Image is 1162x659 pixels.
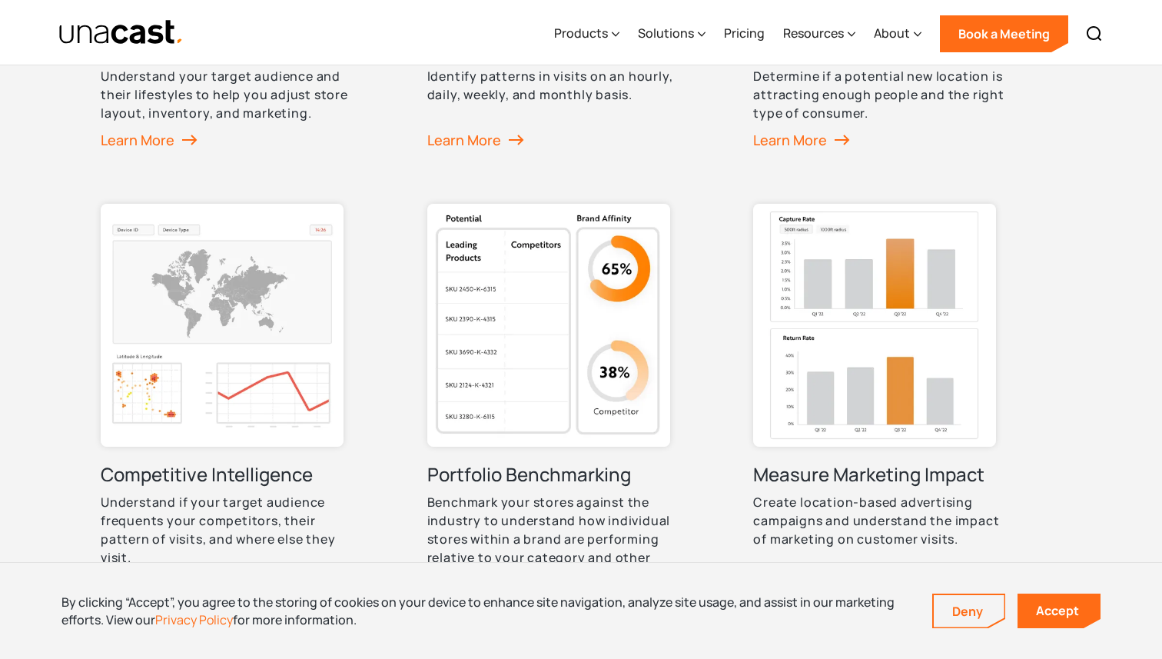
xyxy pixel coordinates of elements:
div: Products [554,24,608,42]
div: About [874,24,910,42]
p: Create location-based advertising campaigns and understand the impact of marketing on customer vi... [753,493,1007,548]
div: By clicking “Accept”, you agree to the storing of cookies on your device to enhance site navigati... [61,594,909,628]
a: home [58,19,184,46]
a: Competitive Intelligence illustrationCompetitive IntelligenceUnderstand if your target audience f... [101,204,354,639]
div: Learn More [753,128,850,151]
div: Solutions [638,24,694,42]
h3: Competitive Intelligence [101,462,313,487]
a: illustration with Potential and Brand Affinity graphsPortfolio BenchmarkingBenchmark your stores ... [427,204,681,639]
a: Deny [934,595,1004,627]
div: Learn More [101,128,198,151]
a: Book a Meeting [940,15,1068,52]
p: Identify patterns in visits on an hourly, daily, weekly, and monthly basis. [427,67,681,104]
a: Privacy Policy [155,611,233,628]
img: illustration with Potential and Brand Affinity graphs [427,204,670,447]
h3: Portfolio Benchmarking [427,462,631,487]
div: Products [554,2,619,65]
a: illustration with Capture Rate and Return Rate graphsMeasure Marketing ImpactCreate location-base... [753,204,1007,639]
h3: Measure Marketing Impact [753,462,984,487]
img: Competitive Intelligence illustration [101,204,344,447]
a: Accept [1018,594,1101,628]
div: Learn More [427,128,524,151]
p: Understand if your target audience frequents your competitors, their pattern of visits, and where... [101,493,354,567]
div: About [874,2,921,65]
div: Solutions [638,2,705,65]
div: Resources [783,24,844,42]
img: Search icon [1085,25,1104,43]
p: Benchmark your stores against the industry to understand how individual stores within a brand are... [427,493,681,585]
div: Resources [783,2,855,65]
p: Determine if a potential new location is attracting enough people and the right type of consumer. [753,67,1007,122]
img: Unacast text logo [58,19,184,46]
img: illustration with Capture Rate and Return Rate graphs [753,204,996,447]
a: Pricing [724,2,765,65]
p: Understand your target audience and their lifestyles to help you adjust store layout, inventory, ... [101,67,354,122]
